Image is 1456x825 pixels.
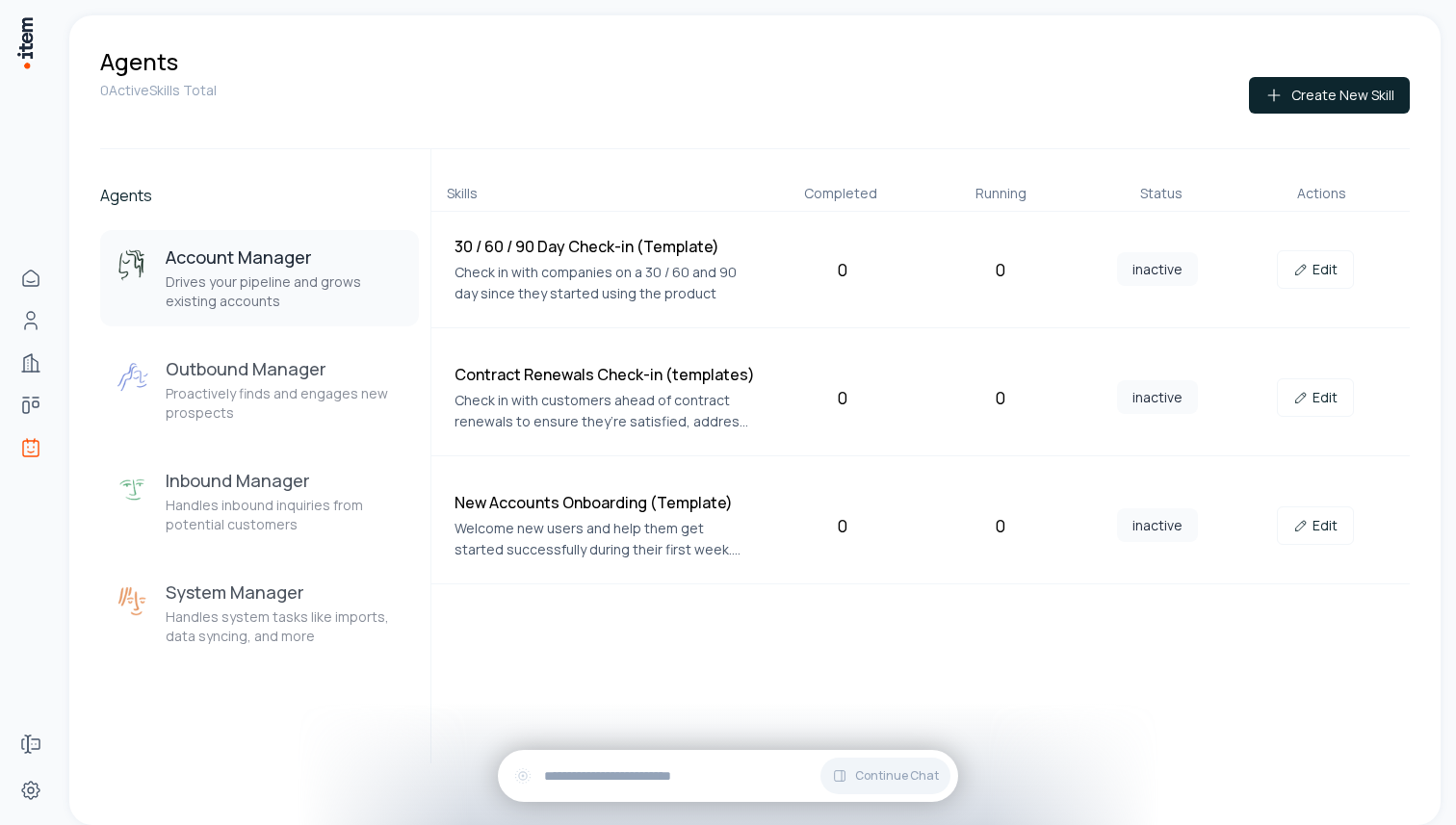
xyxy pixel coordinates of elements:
h3: Inbound Manager [166,469,403,492]
a: Edit [1277,506,1354,545]
a: deals [12,386,50,425]
h3: System Manager [166,580,403,604]
p: Check in with companies on a 30 / 60 and 90 day since they started using the product [455,262,755,304]
a: Contacts [12,301,50,340]
div: Running [928,184,1074,203]
a: Home [12,259,50,297]
h1: Agents [100,46,178,77]
a: Edit [1277,250,1354,289]
div: 0 [928,512,1071,539]
img: Outbound Manager [116,361,150,396]
p: 0 Active Skills Total [100,81,217,100]
div: Completed [767,184,913,203]
img: Inbound Manager [116,473,150,507]
img: Account Manager [116,249,150,284]
button: Create New Skill [1249,77,1410,114]
a: Forms [12,725,50,763]
div: Status [1089,184,1235,203]
span: inactive [1117,252,1198,286]
div: Actions [1249,184,1394,203]
button: Continue Chat [820,758,950,794]
div: 0 [770,512,913,539]
h3: Outbound Manager [166,357,403,380]
button: Outbound ManagerOutbound ManagerProactively finds and engages new prospects [100,342,419,438]
div: Skills [447,184,752,203]
a: Agents [12,428,50,467]
span: inactive [1117,508,1198,542]
span: inactive [1117,380,1198,414]
a: Settings [12,771,50,810]
div: 0 [770,256,913,283]
span: Continue Chat [855,768,939,784]
div: Continue Chat [498,750,958,802]
div: 0 [770,384,913,411]
div: 0 [928,384,1071,411]
h2: Agents [100,184,419,207]
p: Check in with customers ahead of contract renewals to ensure they’re satisfied, address any conce... [455,390,755,432]
button: Inbound ManagerInbound ManagerHandles inbound inquiries from potential customers [100,453,419,550]
a: Companies [12,344,50,382]
img: Item Brain Logo [15,15,35,70]
button: System ManagerSystem ManagerHandles system tasks like imports, data syncing, and more [100,565,419,661]
a: Edit [1277,378,1354,417]
p: Handles system tasks like imports, data syncing, and more [166,607,403,646]
div: 0 [928,256,1071,283]
p: Welcome new users and help them get started successfully during their first week. The goal is to ... [455,518,755,560]
h4: Contract Renewals Check-in (templates) [455,363,755,386]
p: Proactively finds and engages new prospects [166,384,403,423]
img: System Manager [116,584,150,619]
p: Drives your pipeline and grows existing accounts [166,272,403,311]
button: Account ManagerAccount ManagerDrives your pipeline and grows existing accounts [100,230,419,326]
h4: 30 / 60 / 90 Day Check-in (Template) [455,235,755,258]
h3: Account Manager [166,245,403,269]
h4: New Accounts Onboarding (Template) [455,491,755,514]
p: Handles inbound inquiries from potential customers [166,496,403,534]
